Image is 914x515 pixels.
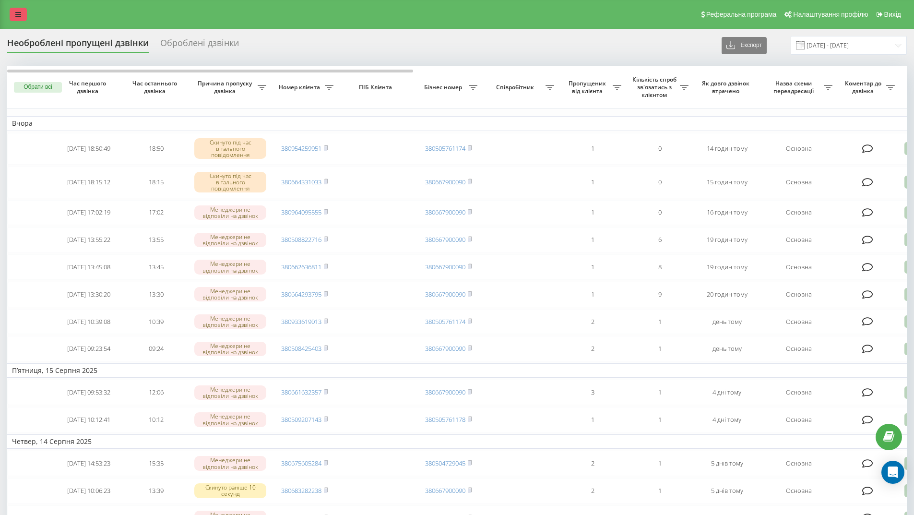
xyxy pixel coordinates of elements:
[760,282,837,307] td: Основна
[425,144,465,153] a: 380505761174
[122,254,190,280] td: 13:45
[626,167,693,198] td: 0
[626,133,693,165] td: 0
[122,380,190,405] td: 12:06
[626,336,693,361] td: 1
[760,200,837,226] td: Основна
[122,451,190,476] td: 15:35
[760,133,837,165] td: Основна
[55,227,122,252] td: [DATE] 13:55:22
[281,415,321,424] a: 380509207143
[281,344,321,353] a: 380508425403
[194,287,266,301] div: Менеджери не відповіли на дзвінок
[346,84,407,91] span: ПІБ Клієнта
[425,486,465,495] a: 380667900090
[194,342,266,356] div: Менеджери не відповіли на дзвінок
[276,84,325,91] span: Номер клієнта
[14,82,62,93] button: Обрати всі
[194,483,266,498] div: Скинуто раніше 10 секунд
[130,80,182,95] span: Час останнього дзвінка
[122,227,190,252] td: 13:55
[559,227,626,252] td: 1
[160,38,239,53] div: Оброблені дзвінки
[760,309,837,335] td: Основна
[693,407,760,432] td: 4 дні тому
[693,200,760,226] td: 16 годин тому
[420,84,469,91] span: Бізнес номер
[693,227,760,252] td: 19 годин тому
[122,309,190,335] td: 10:39
[194,205,266,220] div: Менеджери не відповіли на дзвінок
[281,317,321,326] a: 380933619013
[693,451,760,476] td: 5 днів тому
[281,178,321,186] a: 380664331033
[194,456,266,470] div: Менеджери не відповіли на дзвінок
[693,254,760,280] td: 19 годин тому
[760,254,837,280] td: Основна
[760,451,837,476] td: Основна
[194,412,266,427] div: Менеджери не відповіли на дзвінок
[122,167,190,198] td: 18:15
[693,478,760,503] td: 5 днів тому
[425,388,465,396] a: 380667900090
[765,80,824,95] span: Назва схеми переадресації
[194,172,266,193] div: Скинуто під час вітального повідомлення
[425,317,465,326] a: 380505761174
[564,80,613,95] span: Пропущених від клієнта
[55,282,122,307] td: [DATE] 13:30:20
[425,459,465,467] a: 380504729045
[559,309,626,335] td: 2
[626,451,693,476] td: 1
[626,282,693,307] td: 9
[55,309,122,335] td: [DATE] 10:39:08
[760,227,837,252] td: Основна
[194,314,266,329] div: Менеджери не відповіли на дзвінок
[63,80,115,95] span: Час першого дзвінка
[194,138,266,159] div: Скинуто під час вітального повідомлення
[631,76,680,98] span: Кількість спроб зв'язатись з клієнтом
[55,167,122,198] td: [DATE] 18:15:12
[55,200,122,226] td: [DATE] 17:02:19
[881,461,904,484] div: Open Intercom Messenger
[626,380,693,405] td: 1
[760,478,837,503] td: Основна
[793,11,868,18] span: Налаштування профілю
[122,282,190,307] td: 13:30
[559,451,626,476] td: 2
[281,459,321,467] a: 380675605284
[425,208,465,216] a: 380667900090
[281,144,321,153] a: 380954259951
[706,11,777,18] span: Реферальна програма
[194,260,266,274] div: Менеджери не відповіли на дзвінок
[281,263,321,271] a: 380662636811
[559,282,626,307] td: 1
[425,235,465,244] a: 380667900090
[559,167,626,198] td: 1
[884,11,901,18] span: Вихід
[701,80,753,95] span: Як довго дзвінок втрачено
[122,133,190,165] td: 18:50
[760,336,837,361] td: Основна
[281,290,321,299] a: 380664293795
[425,344,465,353] a: 380667900090
[559,478,626,503] td: 2
[55,451,122,476] td: [DATE] 14:53:23
[693,380,760,405] td: 4 дні тому
[55,133,122,165] td: [DATE] 18:50:49
[281,486,321,495] a: 380683282238
[842,80,886,95] span: Коментар до дзвінка
[626,309,693,335] td: 1
[55,336,122,361] td: [DATE] 09:23:54
[194,80,258,95] span: Причина пропуску дзвінка
[7,38,149,53] div: Необроблені пропущені дзвінки
[626,407,693,432] td: 1
[559,200,626,226] td: 1
[693,282,760,307] td: 20 годин тому
[281,208,321,216] a: 380964095555
[55,254,122,280] td: [DATE] 13:45:08
[760,407,837,432] td: Основна
[281,235,321,244] a: 380508822716
[122,336,190,361] td: 09:24
[194,233,266,247] div: Менеджери не відповіли на дзвінок
[122,407,190,432] td: 10:12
